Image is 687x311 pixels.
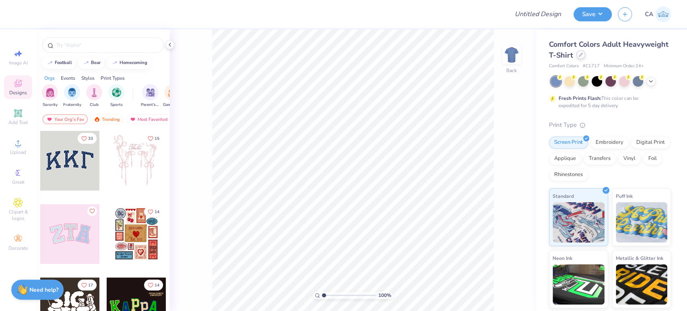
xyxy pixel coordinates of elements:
[549,120,671,130] div: Print Type
[47,60,53,65] img: trend_line.gif
[549,153,581,165] div: Applique
[144,133,163,144] button: Like
[583,63,600,70] span: # C1717
[8,245,28,251] span: Decorate
[144,280,163,290] button: Like
[168,88,177,97] img: Game Day Image
[549,39,668,60] span: Comfort Colors Adult Heavyweight T-Shirt
[618,153,641,165] div: Vinyl
[559,95,658,109] div: This color can be expedited for 5 day delivery.
[90,114,124,124] div: Trending
[643,153,662,165] div: Foil
[10,149,26,155] span: Upload
[68,88,76,97] img: Fraternity Image
[46,116,53,122] img: most_fav.gif
[503,47,520,63] img: Back
[86,84,102,108] button: filter button
[584,153,616,165] div: Transfers
[88,137,93,141] span: 33
[553,202,604,243] img: Standard
[78,133,97,144] button: Like
[81,75,95,82] div: Styles
[94,116,100,122] img: trending.gif
[155,137,159,141] span: 15
[90,88,99,97] img: Club Image
[78,280,97,290] button: Like
[112,88,121,97] img: Sports Image
[549,63,579,70] span: Comfort Colors
[126,114,171,124] div: Most Favorited
[604,63,644,70] span: Minimum Order: 24 +
[42,84,58,108] button: filter button
[553,192,574,200] span: Standard
[42,84,58,108] div: filter for Sorority
[8,119,28,126] span: Add Text
[590,137,629,149] div: Embroidery
[655,6,671,22] img: Chollene Anne Aranda
[111,60,118,65] img: trend_line.gif
[29,286,58,294] strong: Need help?
[508,6,567,22] input: Untitled Design
[9,60,28,66] span: Image AI
[616,202,668,243] img: Puff Ink
[45,88,55,97] img: Sorority Image
[549,137,588,149] div: Screen Print
[108,84,124,108] div: filter for Sports
[553,254,572,262] span: Neon Ink
[110,102,123,108] span: Sports
[61,75,75,82] div: Events
[163,84,182,108] div: filter for Game Day
[43,114,88,124] div: Your Org's Fav
[78,57,104,69] button: bear
[553,264,604,305] img: Neon Ink
[90,102,99,108] span: Club
[574,7,612,21] button: Save
[616,264,668,305] img: Metallic & Glitter Ink
[506,67,517,74] div: Back
[63,84,81,108] div: filter for Fraternity
[141,102,159,108] span: Parent's Weekend
[108,84,124,108] button: filter button
[155,210,159,214] span: 14
[55,60,72,65] div: football
[86,84,102,108] div: filter for Club
[141,84,159,108] div: filter for Parent's Weekend
[645,10,653,19] span: CA
[107,57,151,69] button: homecoming
[141,84,159,108] button: filter button
[559,95,601,102] strong: Fresh Prints Flash:
[616,254,663,262] span: Metallic & Glitter Ink
[163,84,182,108] button: filter button
[101,75,125,82] div: Print Types
[4,209,32,222] span: Clipart & logos
[163,102,182,108] span: Game Day
[43,102,58,108] span: Sorority
[91,60,101,65] div: bear
[44,75,55,82] div: Orgs
[146,88,155,97] img: Parent's Weekend Image
[144,206,163,217] button: Like
[378,292,391,299] span: 100 %
[155,283,159,287] span: 14
[120,60,147,65] div: homecoming
[645,6,671,22] a: CA
[63,102,81,108] span: Fraternity
[130,116,136,122] img: most_fav.gif
[88,283,93,287] span: 17
[42,57,76,69] button: football
[549,169,588,181] div: Rhinestones
[87,206,97,216] button: Like
[12,179,25,185] span: Greek
[83,60,89,65] img: trend_line.gif
[9,89,27,96] span: Designs
[63,84,81,108] button: filter button
[631,137,670,149] div: Digital Print
[56,41,159,49] input: Try "Alpha"
[616,192,633,200] span: Puff Ink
